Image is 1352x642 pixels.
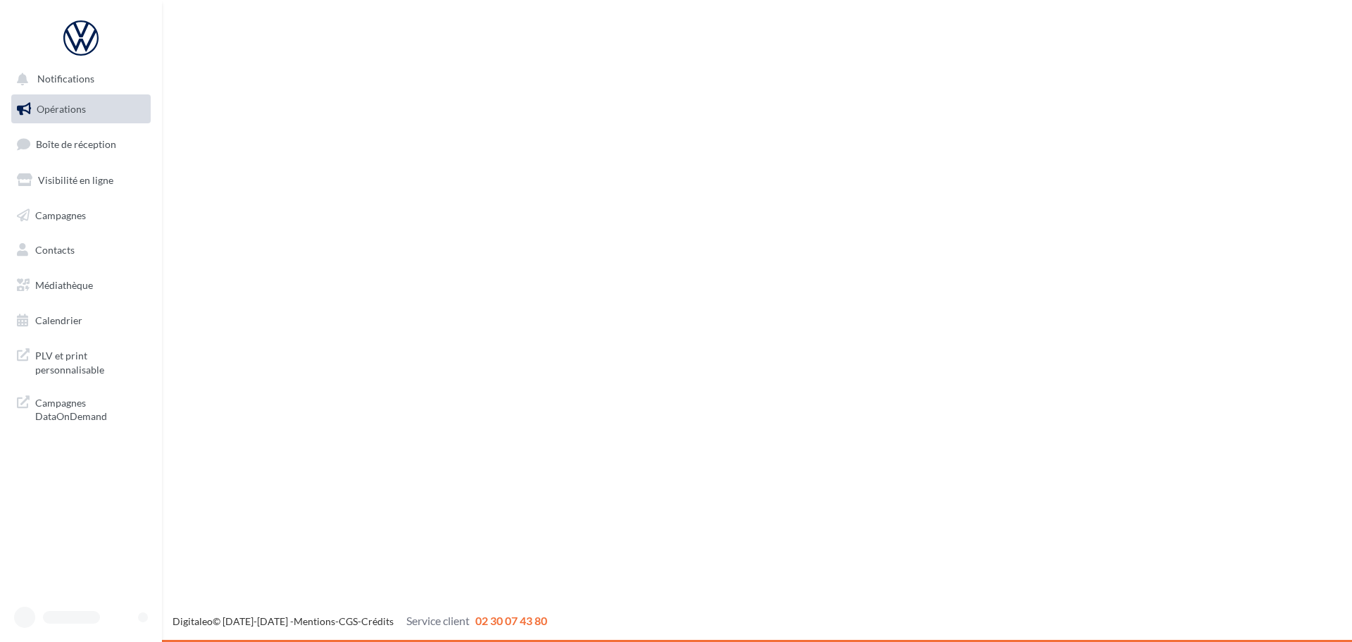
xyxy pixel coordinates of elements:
[8,271,154,300] a: Médiathèque
[173,615,213,627] a: Digitaleo
[8,388,154,429] a: Campagnes DataOnDemand
[35,244,75,256] span: Contacts
[37,103,86,115] span: Opérations
[35,279,93,291] span: Médiathèque
[8,340,154,382] a: PLV et print personnalisable
[475,614,547,627] span: 02 30 07 43 80
[8,166,154,195] a: Visibilité en ligne
[37,73,94,85] span: Notifications
[35,346,145,376] span: PLV et print personnalisable
[35,393,145,424] span: Campagnes DataOnDemand
[294,615,335,627] a: Mentions
[8,235,154,265] a: Contacts
[35,209,86,221] span: Campagnes
[339,615,358,627] a: CGS
[361,615,394,627] a: Crédits
[8,94,154,124] a: Opérations
[8,306,154,335] a: Calendrier
[8,129,154,159] a: Boîte de réception
[35,314,82,326] span: Calendrier
[36,138,116,150] span: Boîte de réception
[38,174,113,186] span: Visibilité en ligne
[406,614,470,627] span: Service client
[8,201,154,230] a: Campagnes
[173,615,547,627] span: © [DATE]-[DATE] - - -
